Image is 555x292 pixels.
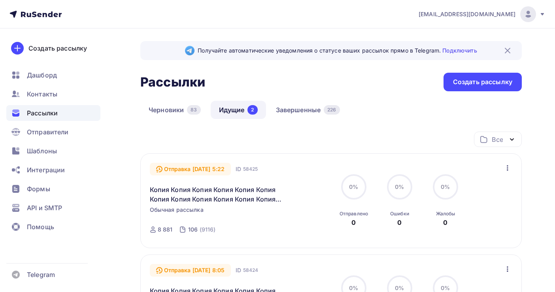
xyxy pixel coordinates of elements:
span: Рассылки [27,108,58,118]
a: Шаблоны [6,143,100,159]
a: Рассылки [6,105,100,121]
button: Все [474,132,522,147]
span: 58425 [243,165,258,173]
span: API и SMTP [27,203,62,213]
span: Интеграции [27,165,65,175]
div: Создать рассылку [28,43,87,53]
h2: Рассылки [140,74,205,90]
span: Контакты [27,89,57,99]
span: Помощь [27,222,54,232]
div: 0 [397,218,402,227]
a: Формы [6,181,100,197]
a: Контакты [6,86,100,102]
span: Получайте автоматические уведомления о статусе ваших рассылок прямо в Telegram. [198,47,477,55]
div: (9116) [200,226,216,234]
div: Отправка [DATE] 8:05 [150,264,231,277]
a: 106 (9116) [187,223,216,236]
span: Telegram [27,270,55,279]
span: [EMAIL_ADDRESS][DOMAIN_NAME] [419,10,515,18]
a: Копия Копия Копия Копия Копия Копия Копия Копия Копия Копия Копия Копия [GEOGRAPHIC_DATA] [GEOGRA... [150,185,285,204]
div: 226 [324,105,340,115]
span: ID [236,165,241,173]
span: 0% [395,183,404,190]
a: Завершенные226 [268,101,348,119]
span: 0% [441,284,450,291]
div: 106 [188,226,198,234]
span: 0% [349,183,358,190]
div: Создать рассылку [453,77,512,87]
a: Идущие2 [211,101,266,119]
div: 0 [351,218,356,227]
div: Ошибки [390,211,409,217]
div: Отправка [DATE] 5:22 [150,163,231,175]
a: [EMAIL_ADDRESS][DOMAIN_NAME] [419,6,546,22]
div: 2 [247,105,257,115]
a: Дашборд [6,67,100,83]
a: Отправители [6,124,100,140]
span: 58424 [243,266,259,274]
span: Дашборд [27,70,57,80]
span: 0% [395,284,404,291]
span: 0% [349,284,358,291]
span: Отправители [27,127,69,137]
div: Жалобы [436,211,455,217]
span: Обычная рассылка [150,206,204,214]
div: Отправлено [340,211,368,217]
span: ID [236,266,241,274]
span: Формы [27,184,50,194]
a: Подключить [442,47,477,54]
div: 8 881 [158,226,173,234]
div: 83 [187,105,200,115]
a: Черновики83 [140,101,209,119]
img: Telegram [185,46,194,55]
span: 0% [441,183,450,190]
div: 0 [443,218,447,227]
div: Все [492,135,503,144]
span: Шаблоны [27,146,57,156]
